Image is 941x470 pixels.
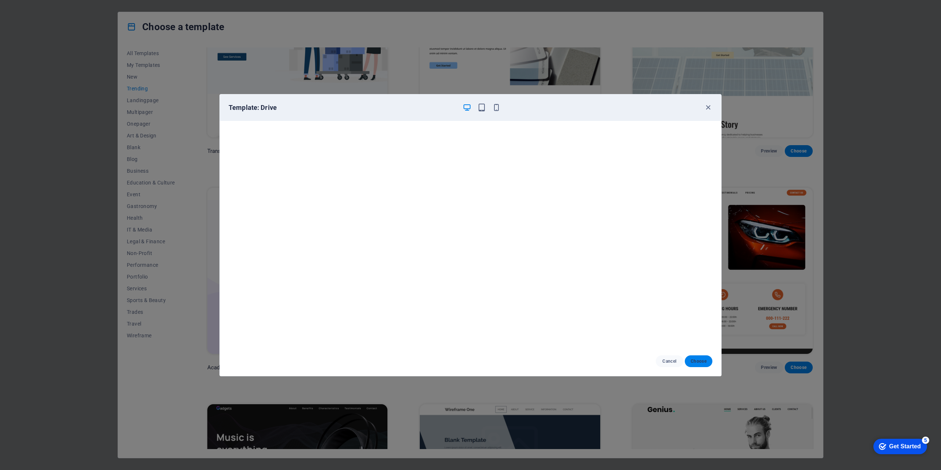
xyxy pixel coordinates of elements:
div: 5 [56,1,63,9]
span: Cancel [662,358,677,364]
span: Choose [691,358,706,364]
button: Choose [685,355,712,367]
h6: Template: Drive [229,103,457,112]
button: Cancel [656,355,683,367]
div: Get Started 5 items remaining, 0% complete [7,4,61,19]
div: Get Started [23,8,54,15]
